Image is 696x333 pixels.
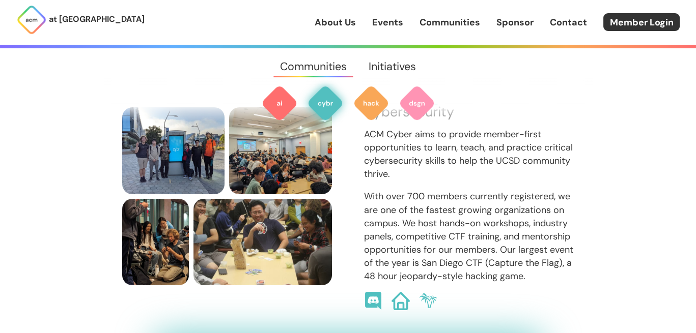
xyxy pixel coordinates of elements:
[307,85,344,122] img: ACM Cyber
[315,16,356,29] a: About Us
[229,107,332,194] img: members picking locks at Lockpicking 102
[419,292,437,310] img: SDCTF
[399,85,435,122] img: ACM Design
[392,292,410,310] img: ACM Cyber Website
[364,190,574,283] p: With over 700 members currently registered, we are one of the fastest growing organizations on ca...
[364,128,574,180] p: ACM Cyber aims to provide member-first opportunities to learn, teach, and practice critical cyber...
[122,107,225,194] img: ACM Cyber Board stands in front of a UCSD kiosk set to display "Cyber"
[353,85,389,122] img: ACM Hack
[16,5,47,35] img: ACM Logo
[269,48,357,85] a: Communities
[372,16,403,29] a: Events
[420,16,480,29] a: Communities
[261,85,298,122] img: ACM AI
[603,13,680,31] a: Member Login
[193,199,332,286] img: Cyber Members Playing Board Games
[496,16,534,29] a: Sponsor
[550,16,587,29] a: Contact
[364,292,382,310] img: ACM Cyber Discord
[122,199,189,286] img: ACM Cyber president Nick helps members pick a lock
[49,13,145,26] p: at [GEOGRAPHIC_DATA]
[358,48,427,85] a: Initiatives
[16,5,145,35] a: at [GEOGRAPHIC_DATA]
